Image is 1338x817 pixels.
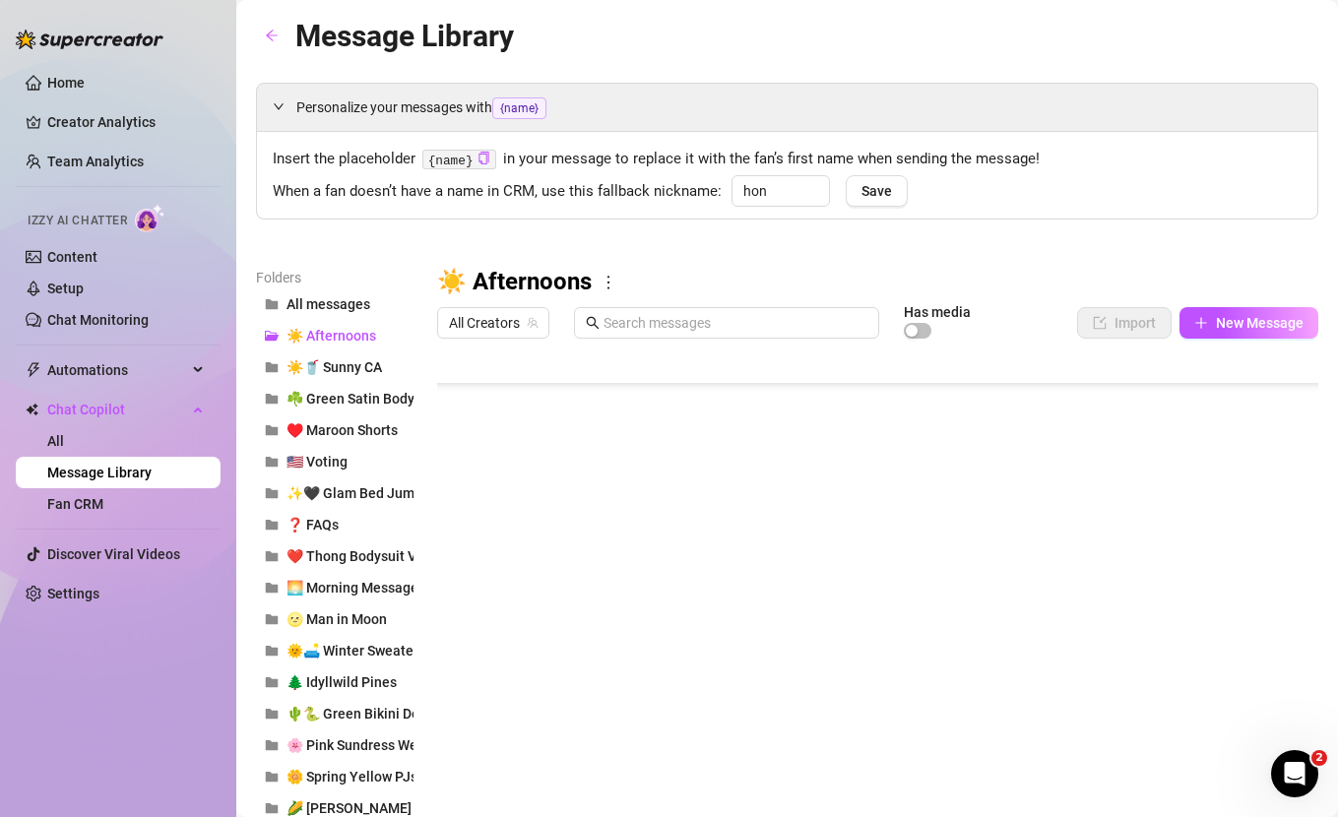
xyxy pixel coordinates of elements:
[287,359,382,375] span: ☀️🥤 Sunny CA
[47,546,180,562] a: Discover Viral Videos
[265,738,279,752] span: folder
[478,152,490,166] button: Click to Copy
[287,517,339,533] span: ❓ FAQs
[265,329,279,343] span: folder-open
[256,729,414,761] button: 🌸 Pink Sundress Welcome
[265,297,279,311] span: folder
[273,100,285,112] span: expanded
[256,477,414,509] button: ✨🖤 Glam Bed Jump
[904,306,971,318] article: Has media
[1311,750,1327,766] span: 2
[47,312,149,328] a: Chat Monitoring
[265,360,279,374] span: folder
[257,84,1317,131] div: Personalize your messages with{name}
[47,496,103,512] a: Fan CRM
[1179,307,1318,339] button: New Message
[287,422,398,438] span: ♥️ Maroon Shorts
[287,737,456,753] span: 🌸 Pink Sundress Welcome
[256,351,414,383] button: ☀️🥤 Sunny CA
[256,603,414,635] button: 🌝 Man in Moon
[256,414,414,446] button: ♥️ Maroon Shorts
[26,403,38,416] img: Chat Copilot
[604,312,867,334] input: Search messages
[287,391,481,407] span: ☘️ Green Satin Bodysuit Nudes
[256,698,414,729] button: 🌵🐍 Green Bikini Desert Stagecoach
[135,204,165,232] img: AI Chatter
[287,674,397,690] span: 🌲 Idyllwild Pines
[437,267,592,298] h3: ☀️ Afternoons
[256,383,414,414] button: ☘️ Green Satin Bodysuit Nudes
[846,175,908,207] button: Save
[265,392,279,406] span: folder
[265,29,279,42] span: arrow-left
[47,394,187,425] span: Chat Copilot
[478,152,490,164] span: copy
[273,148,1302,171] span: Insert the placeholder in your message to replace it with the fan’s first name when sending the m...
[287,643,475,659] span: 🌞🛋️ Winter Sweater Sunbask
[287,800,412,816] span: 🌽 [PERSON_NAME]
[287,611,387,627] span: 🌝 Man in Moon
[287,706,521,722] span: 🌵🐍 Green Bikini Desert Stagecoach
[256,666,414,698] button: 🌲 Idyllwild Pines
[273,180,722,204] span: When a fan doesn’t have a name in CRM, use this fallback nickname:
[586,316,600,330] span: search
[47,433,64,449] a: All
[1194,316,1208,330] span: plus
[422,150,496,170] code: {name}
[861,183,892,199] span: Save
[265,612,279,626] span: folder
[1216,315,1304,331] span: New Message
[47,586,99,601] a: Settings
[47,106,205,138] a: Creator Analytics
[600,274,617,291] span: more
[287,485,422,501] span: ✨🖤 Glam Bed Jump
[287,769,417,785] span: 🌼 Spring Yellow PJs
[527,317,539,329] span: team
[47,249,97,265] a: Content
[265,518,279,532] span: folder
[256,288,414,320] button: All messages
[296,96,1302,119] span: Personalize your messages with
[265,581,279,595] span: folder
[47,154,144,169] a: Team Analytics
[26,362,41,378] span: thunderbolt
[449,308,538,338] span: All Creators
[47,281,84,296] a: Setup
[265,486,279,500] span: folder
[28,212,127,230] span: Izzy AI Chatter
[1271,750,1318,797] iframe: Intercom live chat
[265,707,279,721] span: folder
[265,455,279,469] span: folder
[287,296,370,312] span: All messages
[256,509,414,540] button: ❓ FAQs
[47,465,152,480] a: Message Library
[265,770,279,784] span: folder
[295,13,514,59] article: Message Library
[47,75,85,91] a: Home
[287,328,376,344] span: ☀️ Afternoons
[256,572,414,603] button: 🌅 Morning Messages
[287,580,425,596] span: 🌅 Morning Messages
[265,644,279,658] span: folder
[47,354,187,386] span: Automations
[256,267,414,288] article: Folders
[287,548,428,564] span: ❤️ Thong Bodysuit Vid
[256,446,414,477] button: 🇺🇸 Voting
[265,423,279,437] span: folder
[256,635,414,666] button: 🌞🛋️ Winter Sweater Sunbask
[256,540,414,572] button: ❤️ Thong Bodysuit Vid
[1077,307,1172,339] button: Import
[265,549,279,563] span: folder
[492,97,546,119] span: {name}
[265,801,279,815] span: folder
[265,675,279,689] span: folder
[16,30,163,49] img: logo-BBDzfeDw.svg
[256,761,414,792] button: 🌼 Spring Yellow PJs
[256,320,414,351] button: ☀️ Afternoons
[287,454,348,470] span: 🇺🇸 Voting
